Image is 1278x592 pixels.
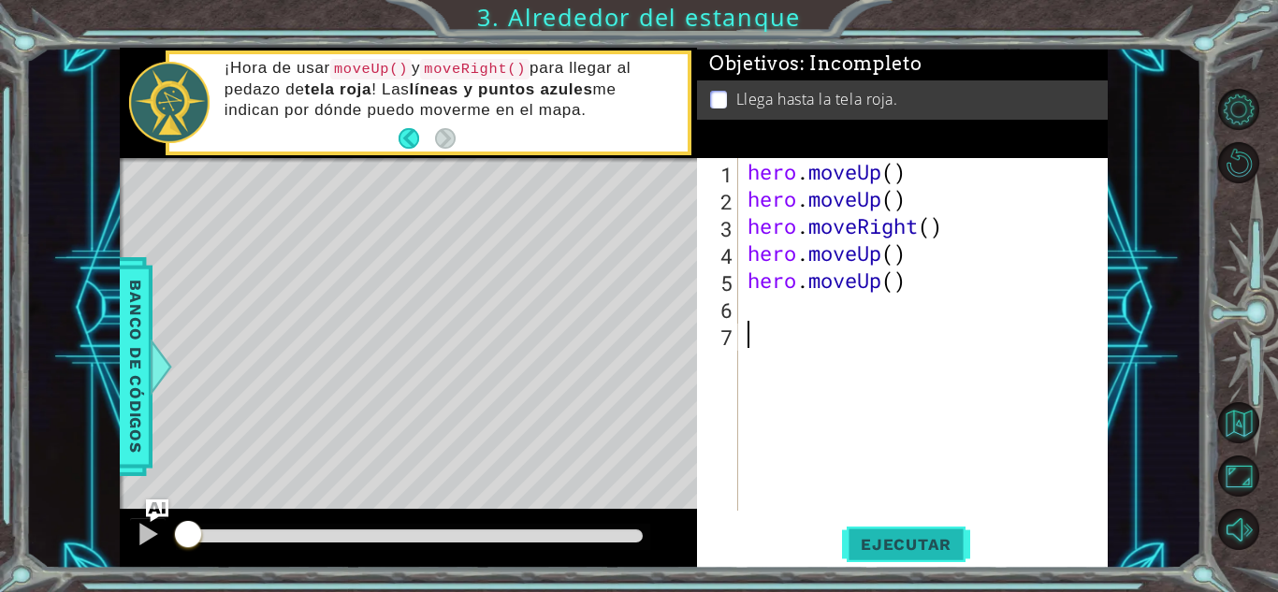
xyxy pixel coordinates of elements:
[1221,397,1278,450] a: Volver al mapa
[709,52,922,76] span: Objetivos
[701,269,738,296] div: 5
[701,296,738,324] div: 6
[129,517,167,556] button: Ctrl + P: Pause
[399,128,435,149] button: Back
[842,535,970,554] span: Ejecutar
[842,524,970,565] button: Shift+Enter: Ejecutar el código.
[701,242,738,269] div: 4
[701,188,738,215] div: 2
[146,499,168,522] button: Ask AI
[1218,402,1259,443] button: Volver al mapa
[410,80,593,98] strong: líneas y puntos azules
[1218,455,1259,497] button: Maximizar navegador
[1218,142,1259,183] button: Reiniciar nivel
[736,89,898,109] p: Llega hasta la tela roja.
[305,80,372,98] strong: tela roja
[701,324,738,351] div: 7
[701,215,738,242] div: 3
[435,128,456,149] button: Next
[225,58,675,121] p: ¡Hora de usar y para llegar al pedazo de ! Las me indican por dónde puedo moverme en el mapa.
[800,52,922,75] span: : Incompleto
[1218,89,1259,130] button: Opciones de nivel
[121,269,151,463] span: Banco de códigos
[330,59,412,79] code: moveUp()
[1218,509,1259,550] button: Sonido apagado
[701,161,738,188] div: 1
[420,59,530,79] code: moveRight()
